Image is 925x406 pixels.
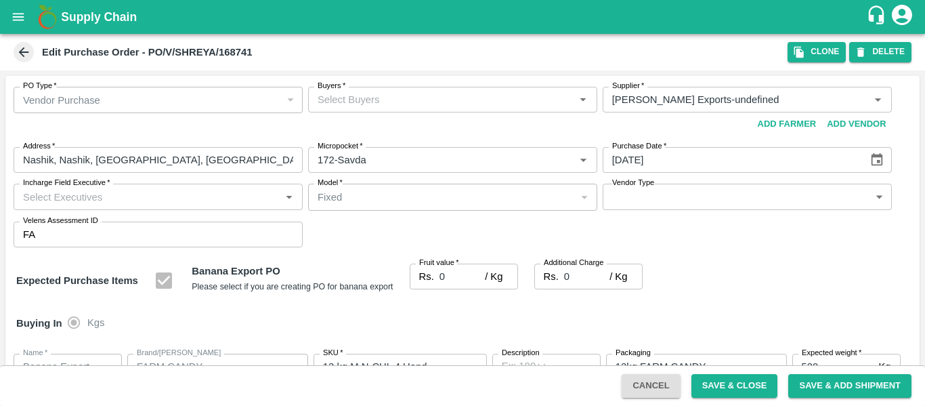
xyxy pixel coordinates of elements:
[485,269,502,284] p: / Kg
[603,147,859,173] input: Select Date
[23,216,98,226] label: Velens Assessment ID
[318,141,363,152] label: Micropocket
[612,141,666,152] label: Purchase Date
[607,91,848,108] input: Select Supplier
[11,309,68,338] h6: Buying In
[502,348,540,359] label: Description
[866,5,890,29] div: customer-support
[23,93,100,108] p: Vendor Purchase
[318,358,443,375] input: SKU
[318,190,342,205] p: Fixed
[23,348,47,359] label: Name
[419,258,459,268] label: Fruit value
[821,113,891,136] button: Add Vendor
[3,1,34,33] button: open drawer
[419,269,434,284] p: Rs.
[544,269,559,284] p: Rs.
[61,10,137,24] b: Supply Chain
[864,147,890,173] button: Choose date, selected date is Aug 11, 2025
[312,91,571,108] input: Select Buyers
[280,188,298,205] button: Open
[318,178,343,188] label: Model
[878,359,890,374] p: Kg
[68,309,116,336] div: buying_in
[323,348,343,359] label: SKU
[23,141,55,152] label: Address
[465,358,482,375] button: Open
[42,47,252,58] b: Edit Purchase Order - PO/V/SHREYA/168741
[609,269,627,284] p: / Kg
[16,275,138,286] strong: Expected Purchase Items
[439,264,485,289] input: 0.0
[869,91,886,108] button: Open
[612,178,654,188] label: Vendor Type
[312,151,553,169] input: Micropocket
[34,3,61,31] img: logo
[18,188,276,205] input: Select Executives
[802,348,861,359] label: Expected weight
[23,178,110,188] label: Incharge Field Executive
[752,113,822,136] button: Add Farmer
[788,42,846,62] button: Clone
[61,7,866,26] a: Supply Chain
[788,374,911,398] button: Save & Add Shipment
[616,359,706,374] p: 13kg FARM CANDY
[544,258,604,268] label: Additional Charge
[18,358,95,375] input: Name
[23,81,57,92] label: PO Type
[622,374,680,398] button: Cancel
[87,315,105,330] span: Kgs
[574,91,592,108] button: Open
[612,81,644,92] label: Supplier
[792,354,874,380] input: 0.0
[616,348,651,359] label: Packaging
[318,81,345,92] label: Buyers
[849,42,911,62] button: DELETE
[192,266,280,277] b: Banana Export PO
[23,227,35,242] p: FA
[192,282,393,291] small: Please select if you are creating PO for banana export
[890,3,914,31] div: account of current user
[574,151,592,169] button: Open
[564,264,609,289] input: 0.0
[131,358,282,375] input: Create Brand/Marka
[691,374,778,398] button: Save & Close
[137,348,221,359] label: Brand/[PERSON_NAME]
[14,147,303,173] input: Address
